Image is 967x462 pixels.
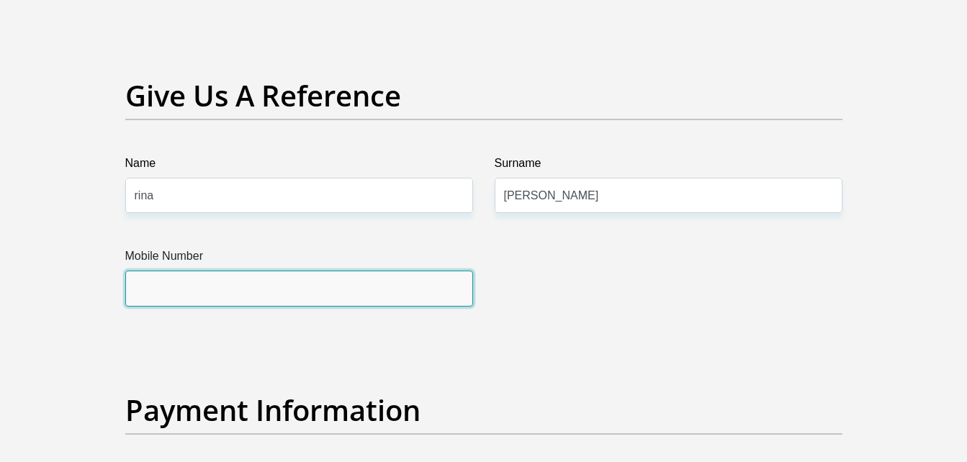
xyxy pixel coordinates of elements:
label: Surname [495,155,842,178]
input: Mobile Number [125,271,473,306]
label: Mobile Number [125,248,473,271]
h2: Give Us A Reference [125,78,842,113]
input: Name [125,178,473,213]
h2: Payment Information [125,393,842,427]
input: Surname [495,178,842,213]
label: Name [125,155,473,178]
